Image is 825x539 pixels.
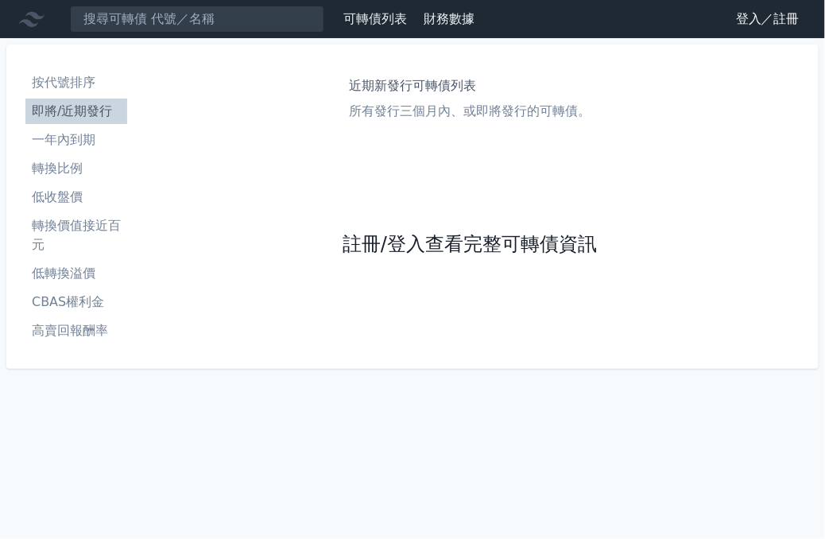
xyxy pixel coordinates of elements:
[25,99,127,124] a: 即將/近期發行
[25,261,127,286] a: 低轉換溢價
[25,127,127,153] a: 一年內到期
[349,76,591,95] h1: 近期新發行可轉債列表
[25,264,127,283] li: 低轉換溢價
[25,318,127,343] a: 高賣回報酬率
[25,321,127,340] li: 高賣回報酬率
[25,293,127,312] li: CBAS權利金
[25,289,127,315] a: CBAS權利金
[25,184,127,210] a: 低收盤價
[25,102,127,121] li: 即將/近期發行
[25,159,127,178] li: 轉換比例
[723,6,812,32] a: 登入／註冊
[343,232,597,258] a: 註冊/登入查看完整可轉債資訊
[424,11,474,26] a: 財務數據
[25,130,127,149] li: 一年內到期
[25,70,127,95] a: 按代號排序
[25,73,127,92] li: 按代號排序
[25,188,127,207] li: 低收盤價
[70,6,324,33] input: 搜尋可轉債 代號／名稱
[25,216,127,254] li: 轉換價值接近百元
[25,213,127,258] a: 轉換價值接近百元
[349,102,591,121] p: 所有發行三個月內、或即將發行的可轉債。
[343,11,407,26] a: 可轉債列表
[25,156,127,181] a: 轉換比例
